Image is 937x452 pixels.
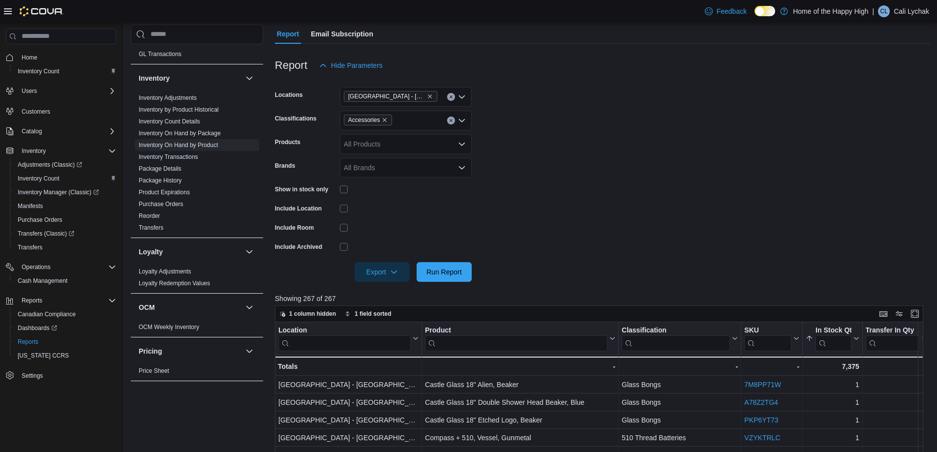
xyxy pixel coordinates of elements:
button: Loyalty [139,247,242,257]
button: Customers [2,104,120,118]
span: Accessories [348,115,380,125]
span: Reports [18,295,116,306]
a: Loyalty Adjustments [139,268,191,275]
a: Transfers [139,224,163,231]
label: Products [275,138,301,146]
div: Castle Glass 18" Alien, Beaker [425,379,615,391]
span: Adjustments (Classic) [18,161,82,169]
a: Inventory Transactions [139,153,198,160]
h3: Pricing [139,346,162,356]
span: Inventory Count Details [139,118,200,125]
span: Washington CCRS [14,350,116,362]
p: Showing 267 of 267 [275,294,930,303]
a: Product Expirations [139,189,190,196]
button: 1 column hidden [275,308,340,320]
button: Open list of options [458,93,466,101]
span: Loyalty Redemption Values [139,279,210,287]
p: Cali Lychak [894,5,929,17]
button: Canadian Compliance [10,307,120,321]
a: Manifests [14,200,47,212]
span: Feedback [717,6,747,16]
span: Inventory Manager (Classic) [18,188,99,196]
button: Clear input [447,93,455,101]
div: [GEOGRAPHIC_DATA] - [GEOGRAPHIC_DATA] - Fire & Flower [278,432,419,444]
a: Package History [139,177,181,184]
button: Manifests [10,199,120,213]
span: Reports [18,338,38,346]
label: Brands [275,162,295,170]
span: Run Report [426,267,462,277]
span: CL [880,5,887,17]
span: Manifests [18,202,43,210]
button: Inventory [139,73,242,83]
a: Adjustments (Classic) [14,159,86,171]
button: Catalog [18,125,46,137]
span: Home [22,54,37,61]
a: Inventory Manager (Classic) [14,186,103,198]
label: Show in stock only [275,185,329,193]
p: Home of the Happy High [793,5,868,17]
button: Keyboard shortcuts [877,308,889,320]
span: Transfers (Classic) [18,230,74,238]
a: Inventory Count [14,173,63,184]
span: [US_STATE] CCRS [18,352,69,360]
span: Cash Management [14,275,116,287]
a: Inventory On Hand by Package [139,130,221,137]
span: Inventory Adjustments [139,94,197,102]
span: Dashboards [18,324,57,332]
span: Price Sheet [139,367,169,375]
span: [GEOGRAPHIC_DATA] - [GEOGRAPHIC_DATA] - Fire & Flower [348,91,425,101]
div: 1 [806,379,859,391]
button: Operations [2,260,120,274]
a: Price Sheet [139,367,169,374]
a: Loyalty Redemption Values [139,280,210,287]
div: OCM [131,321,263,337]
button: Settings [2,368,120,383]
div: - [425,361,615,372]
button: Users [2,84,120,98]
a: Transfers (Classic) [10,227,120,241]
div: Cali Lychak [878,5,890,17]
div: Classification [622,326,730,335]
button: Product [425,326,615,351]
span: Inventory On Hand by Package [139,129,221,137]
div: 0 [866,396,928,408]
span: OCM Weekly Inventory [139,323,199,331]
span: Adjustments (Classic) [14,159,116,171]
span: Reports [14,336,116,348]
div: Finance [131,36,263,64]
span: Transfers (Classic) [14,228,116,240]
button: Cash Management [10,274,120,288]
div: Totals [278,361,419,372]
div: SKU URL [744,326,791,351]
span: Customers [22,108,50,116]
a: [US_STATE] CCRS [14,350,73,362]
span: 1 field sorted [355,310,392,318]
button: [US_STATE] CCRS [10,349,120,362]
button: Run Report [417,262,472,282]
span: Purchase Orders [18,216,62,224]
div: [GEOGRAPHIC_DATA] - [GEOGRAPHIC_DATA] - Fire & Flower [278,396,419,408]
a: Adjustments (Classic) [10,158,120,172]
span: Inventory Count [18,67,60,75]
div: Castle Glass 18" Etched Logo, Beaker [425,414,615,426]
div: Loyalty [131,266,263,293]
label: Include Archived [275,243,322,251]
span: Report [277,24,299,44]
button: Inventory [243,72,255,84]
button: Location [278,326,419,351]
a: Transfers (Classic) [14,228,78,240]
div: Glass Bongs [622,396,738,408]
div: 0 [866,379,928,391]
div: 0 [866,414,928,426]
div: SKU [744,326,791,335]
span: Inventory Manager (Classic) [14,186,116,198]
button: Inventory Count [10,64,120,78]
div: Castle Glass 18" Double Shower Head Beaker, Blue [425,396,615,408]
a: Dashboards [14,322,61,334]
a: Canadian Compliance [14,308,80,320]
input: Dark Mode [755,6,775,16]
a: GL Transactions [139,51,181,58]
